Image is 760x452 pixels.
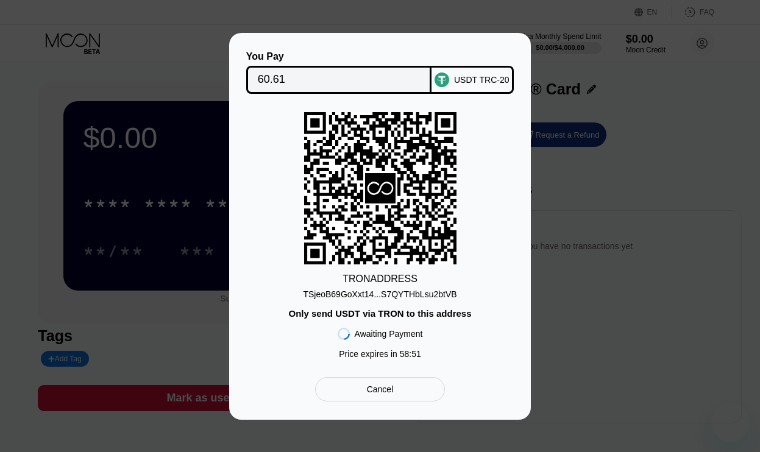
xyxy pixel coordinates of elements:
[303,289,456,299] div: TSjeoB69GoXxt14...S7QYTHbLsu2btVB
[339,349,421,359] div: Price expires in
[711,403,750,442] iframe: Knapp för att öppna meddelandefönstret
[303,284,456,299] div: TSjeoB69GoXxt14...S7QYTHbLsu2btVB
[367,384,394,395] div: Cancel
[400,349,421,359] span: 58 : 51
[288,308,471,319] div: Only send USDT via TRON to this address
[454,75,510,85] div: USDT TRC-20
[355,329,423,339] div: Awaiting Payment
[315,377,445,401] div: Cancel
[247,51,513,94] div: You PayUSDT TRC-20
[246,51,432,62] div: You Pay
[343,274,417,284] div: TRON ADDRESS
